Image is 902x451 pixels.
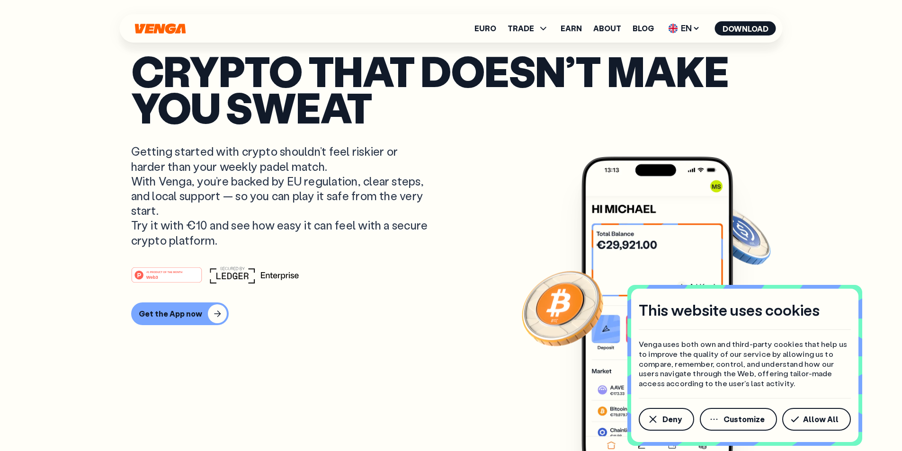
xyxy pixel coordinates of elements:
img: USDC coin [705,202,773,270]
a: About [593,25,621,32]
span: Allow All [803,416,839,423]
img: flag-uk [669,24,678,33]
button: Get the App now [131,302,229,325]
svg: Home [134,23,187,34]
a: Get the App now [131,302,771,325]
h4: This website uses cookies [639,300,820,320]
span: TRADE [508,25,534,32]
button: Deny [639,408,694,431]
p: Venga uses both own and third-party cookies that help us to improve the quality of our service by... [639,339,851,389]
tspan: #1 PRODUCT OF THE MONTH [146,271,182,274]
button: Download [715,21,776,35]
tspan: Web3 [146,274,158,280]
span: EN [665,21,704,36]
span: Deny [662,416,682,423]
button: Allow All [782,408,851,431]
img: Bitcoin [520,265,605,351]
div: Get the App now [139,309,202,318]
p: Crypto that doesn’t make you sweat [131,53,771,125]
button: Customize [700,408,777,431]
a: #1 PRODUCT OF THE MONTHWeb3 [131,273,202,285]
a: Blog [633,25,654,32]
a: Euro [474,25,496,32]
p: Getting started with crypto shouldn’t feel riskier or harder than your weekly padel match. With V... [131,144,430,247]
span: Customize [723,416,765,423]
a: Earn [561,25,582,32]
span: TRADE [508,23,549,34]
